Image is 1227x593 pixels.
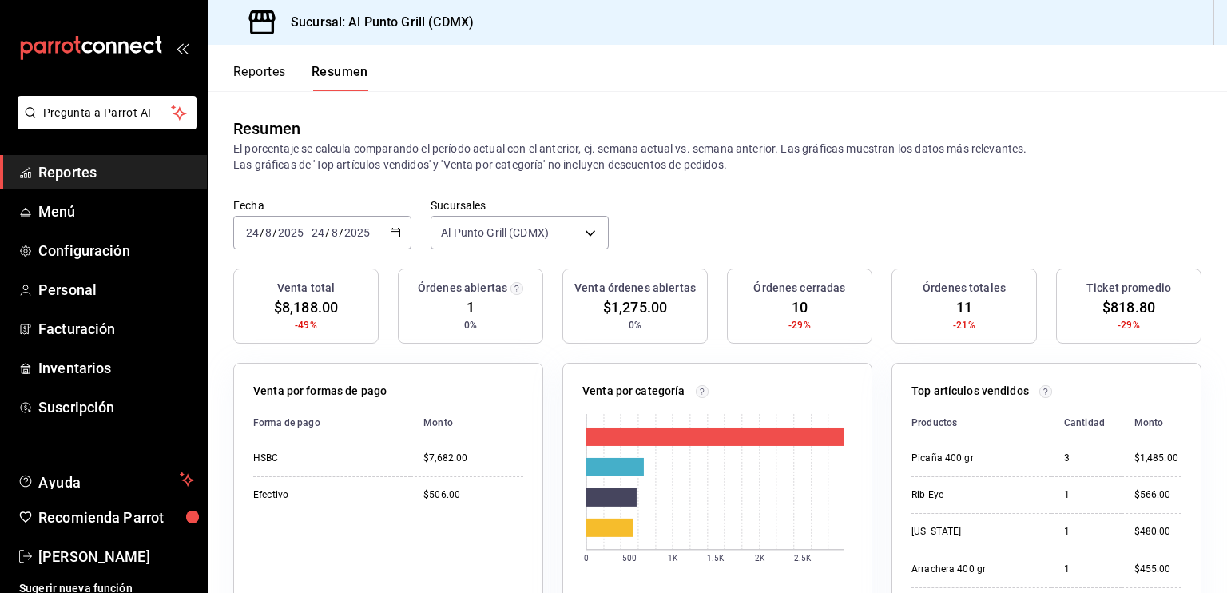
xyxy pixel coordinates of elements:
[38,201,194,222] span: Menú
[38,161,194,183] span: Reportes
[38,470,173,489] span: Ayuda
[325,226,330,239] span: /
[38,507,194,528] span: Recomienda Parrot
[953,318,975,332] span: -21%
[38,396,194,418] span: Suscripción
[911,525,1038,539] div: [US_STATE]
[582,383,685,400] p: Venta por categoría
[1064,452,1109,465] div: 3
[1134,488,1181,502] div: $566.00
[1134,563,1181,576] div: $455.00
[295,318,317,332] span: -49%
[260,226,264,239] span: /
[467,296,475,318] span: 1
[1051,406,1122,440] th: Cantidad
[707,554,725,563] text: 1.5K
[788,318,811,332] span: -29%
[245,226,260,239] input: --
[38,357,194,379] span: Inventarios
[911,452,1038,465] div: Picaña 400 gr
[1064,563,1109,576] div: 1
[411,406,523,440] th: Monto
[622,554,637,563] text: 500
[253,383,387,400] p: Venta por formas de pago
[441,225,549,241] span: Al Punto Grill (CDMX)
[911,383,1029,400] p: Top artículos vendidos
[574,280,696,296] h3: Venta órdenes abiertas
[253,406,411,440] th: Forma de pago
[233,141,1201,173] p: El porcentaje se calcula comparando el período actual con el anterior, ej. semana actual vs. sema...
[343,226,371,239] input: ----
[923,280,1006,296] h3: Órdenes totales
[911,488,1038,502] div: Rib Eye
[18,96,197,129] button: Pregunta a Parrot AI
[277,280,335,296] h3: Venta total
[629,318,641,332] span: 0%
[464,318,477,332] span: 0%
[233,64,368,91] div: navigation tabs
[277,226,304,239] input: ----
[431,200,609,211] label: Sucursales
[668,554,678,563] text: 1K
[911,406,1051,440] th: Productos
[1102,296,1155,318] span: $818.80
[278,13,474,32] h3: Sucursal: Al Punto Grill (CDMX)
[253,452,398,465] div: HSBC
[306,226,309,239] span: -
[311,226,325,239] input: --
[584,554,589,563] text: 0
[418,280,507,296] h3: Órdenes abiertas
[274,296,338,318] span: $8,188.00
[233,64,286,91] button: Reportes
[1122,406,1181,440] th: Monto
[1086,280,1171,296] h3: Ticket promedio
[1064,525,1109,539] div: 1
[1118,318,1140,332] span: -29%
[792,296,808,318] span: 10
[423,452,523,465] div: $7,682.00
[911,563,1038,576] div: Arrachera 400 gr
[38,279,194,300] span: Personal
[956,296,972,318] span: 11
[38,546,194,567] span: [PERSON_NAME]
[38,240,194,261] span: Configuración
[339,226,343,239] span: /
[1064,488,1109,502] div: 1
[312,64,368,91] button: Resumen
[38,318,194,340] span: Facturación
[794,554,812,563] text: 2.5K
[753,280,845,296] h3: Órdenes cerradas
[603,296,667,318] span: $1,275.00
[43,105,172,121] span: Pregunta a Parrot AI
[423,488,523,502] div: $506.00
[253,488,398,502] div: Efectivo
[176,42,189,54] button: open_drawer_menu
[1134,452,1181,465] div: $1,485.00
[331,226,339,239] input: --
[233,200,411,211] label: Fecha
[264,226,272,239] input: --
[1134,525,1181,539] div: $480.00
[755,554,765,563] text: 2K
[233,117,300,141] div: Resumen
[11,116,197,133] a: Pregunta a Parrot AI
[272,226,277,239] span: /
